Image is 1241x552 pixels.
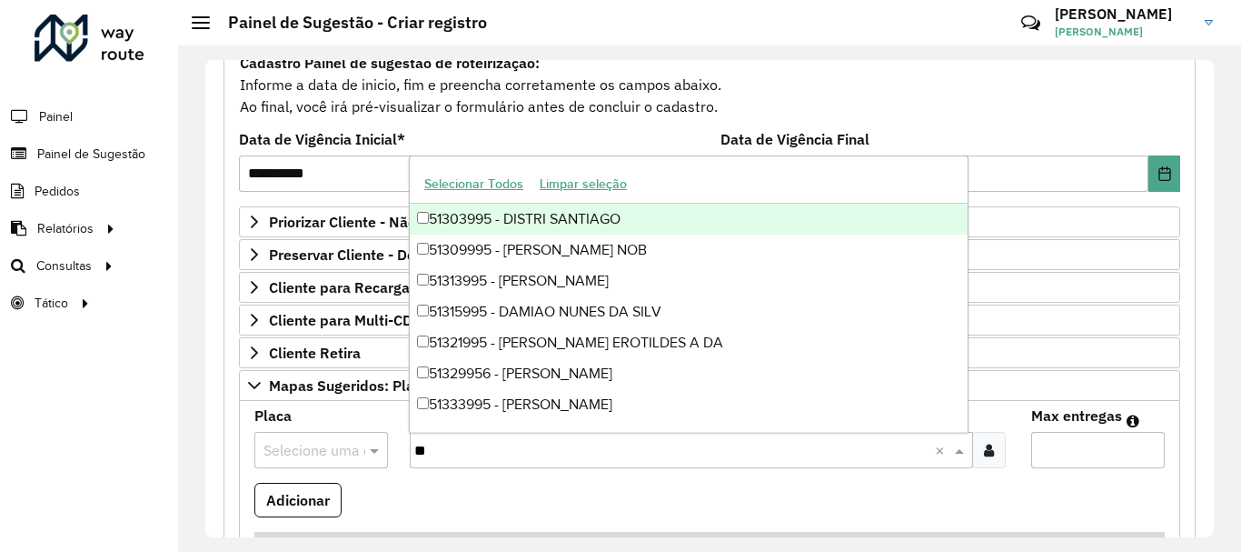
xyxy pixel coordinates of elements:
[239,206,1180,237] a: Priorizar Cliente - Não podem ficar no buffer
[410,296,968,327] div: 51315995 - DAMIAO NUNES DA SILV
[410,327,968,358] div: 51321995 - [PERSON_NAME] EROTILDES A DA
[1148,156,1180,192] button: Choose Date
[254,405,292,427] label: Placa
[36,256,92,276] span: Consultas
[1127,414,1139,428] em: Máximo de clientes que serão colocados na mesma rota com os clientes informados
[239,128,405,150] label: Data de Vigência Inicial
[239,337,1180,368] a: Cliente Retira
[37,219,94,238] span: Relatórios
[410,358,968,389] div: 51329956 - [PERSON_NAME]
[410,420,968,451] div: 51339951 - [PERSON_NAME] COST
[239,370,1180,401] a: Mapas Sugeridos: Placa-Cliente
[1031,405,1122,427] label: Max entregas
[269,346,361,360] span: Cliente Retira
[35,294,68,313] span: Tático
[410,389,968,420] div: 51333995 - [PERSON_NAME]
[239,272,1180,303] a: Cliente para Recarga
[269,215,566,229] span: Priorizar Cliente - Não podem ficar no buffer
[531,170,635,198] button: Limpar seleção
[240,54,540,72] strong: Cadastro Painel de sugestão de roteirização:
[410,266,968,296] div: 51313995 - [PERSON_NAME]
[410,235,968,266] div: 51309995 - [PERSON_NAME] NOB
[935,439,950,461] span: Clear all
[409,156,968,433] ng-dropdown-panel: Options list
[210,13,487,33] h2: Painel de Sugestão - Criar registro
[410,204,968,235] div: 51303995 - DISTRI SANTIAGO
[416,170,531,198] button: Selecionar Todos
[1011,4,1050,43] a: Contato Rápido
[1055,5,1191,23] h3: [PERSON_NAME]
[37,145,145,164] span: Painel de Sugestão
[269,378,482,393] span: Mapas Sugeridos: Placa-Cliente
[239,239,1180,270] a: Preservar Cliente - Devem ficar no buffer, não roteirizar
[720,128,869,150] label: Data de Vigência Final
[239,51,1180,118] div: Informe a data de inicio, fim e preencha corretamente os campos abaixo. Ao final, você irá pré-vi...
[35,182,80,201] span: Pedidos
[239,305,1180,336] a: Cliente para Multi-CDD/Internalização
[269,280,410,295] span: Cliente para Recarga
[269,313,525,327] span: Cliente para Multi-CDD/Internalização
[254,483,342,517] button: Adicionar
[1055,24,1191,40] span: [PERSON_NAME]
[269,247,639,262] span: Preservar Cliente - Devem ficar no buffer, não roteirizar
[39,107,73,126] span: Painel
